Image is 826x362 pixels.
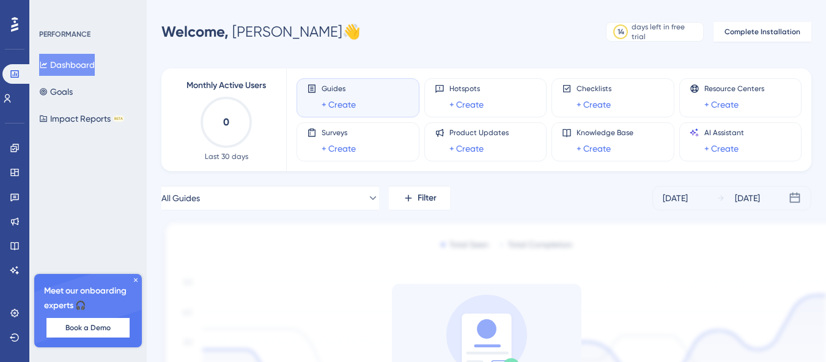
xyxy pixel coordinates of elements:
span: Meet our onboarding experts 🎧 [44,284,132,313]
span: Welcome, [161,23,229,40]
text: 0 [223,116,229,128]
button: Goals [39,81,73,103]
a: + Create [577,97,611,112]
span: Monthly Active Users [186,78,266,93]
span: Knowledge Base [577,128,633,138]
div: [DATE] [735,191,760,205]
span: All Guides [161,191,200,205]
a: + Create [577,141,611,156]
span: Filter [418,191,437,205]
span: Checklists [577,84,611,94]
div: [DATE] [663,191,688,205]
span: Surveys [322,128,356,138]
div: [PERSON_NAME] 👋 [161,22,361,42]
button: All Guides [161,186,379,210]
span: Product Updates [449,128,509,138]
span: Resource Centers [704,84,764,94]
a: + Create [322,141,356,156]
button: Filter [389,186,450,210]
button: Complete Installation [714,22,811,42]
a: + Create [449,141,484,156]
button: Dashboard [39,54,95,76]
a: + Create [704,141,739,156]
span: Hotspots [449,84,484,94]
div: days left in free trial [632,22,699,42]
span: AI Assistant [704,128,744,138]
span: Guides [322,84,356,94]
span: Complete Installation [725,27,800,37]
a: + Create [322,97,356,112]
span: Last 30 days [205,152,248,161]
a: + Create [704,97,739,112]
a: + Create [449,97,484,112]
button: Impact ReportsBETA [39,108,124,130]
span: Book a Demo [65,323,111,333]
div: PERFORMANCE [39,29,90,39]
div: BETA [113,116,124,122]
div: 14 [618,27,624,37]
button: Book a Demo [46,318,130,338]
